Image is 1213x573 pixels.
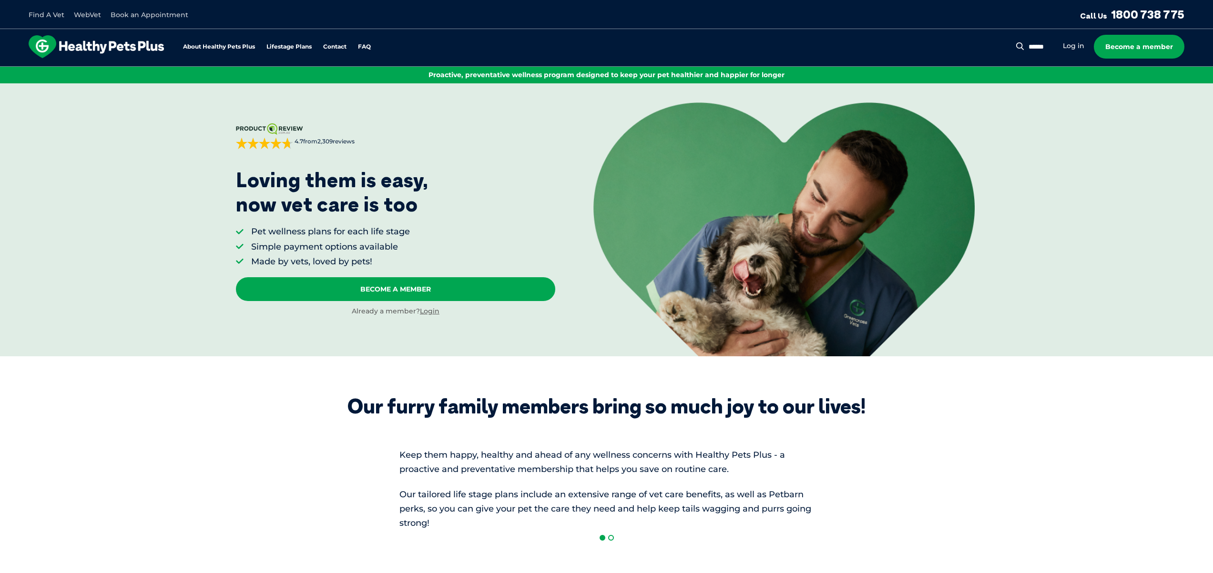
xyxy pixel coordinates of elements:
a: Contact [323,44,347,50]
a: Login [420,307,439,315]
img: <p>Loving them is easy, <br /> now vet care is too</p> [593,102,975,356]
a: Call Us1800 738 775 [1080,7,1184,21]
a: About Healthy Pets Plus [183,44,255,50]
span: Call Us [1080,11,1107,20]
li: Made by vets, loved by pets! [251,256,410,268]
span: from [293,138,355,146]
img: hpp-logo [29,35,164,58]
span: Our tailored life stage plans include an extensive range of vet care benefits, as well as Petbarn... [399,489,811,528]
a: Become a member [1094,35,1184,59]
a: Lifestage Plans [266,44,312,50]
div: 4.7 out of 5 stars [236,138,293,149]
strong: 4.7 [295,138,303,145]
a: FAQ [358,44,371,50]
button: Search [1014,41,1026,51]
p: Loving them is easy, now vet care is too [236,168,428,216]
a: Find A Vet [29,10,64,19]
a: Book an Appointment [111,10,188,19]
span: 2,309 reviews [317,138,355,145]
a: 4.7from2,309reviews [236,123,555,149]
li: Pet wellness plans for each life stage [251,226,410,238]
a: WebVet [74,10,101,19]
a: Log in [1063,41,1084,50]
a: Become A Member [236,277,555,301]
span: Proactive, preventative wellness program designed to keep your pet healthier and happier for longer [428,70,785,79]
div: Already a member? [236,307,555,316]
span: Keep them happy, healthy and ahead of any wellness concerns with Healthy Pets Plus - a proactive ... [399,450,785,474]
div: Our furry family members bring so much joy to our lives! [347,394,866,418]
li: Simple payment options available [251,241,410,253]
